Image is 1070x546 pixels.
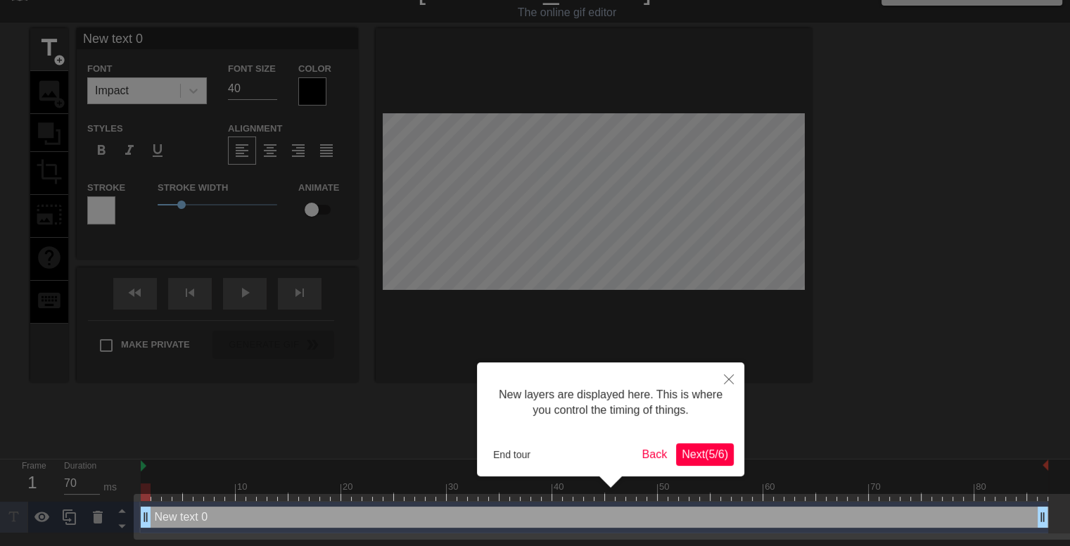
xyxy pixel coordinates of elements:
button: Close [713,362,744,395]
button: Next [676,443,734,466]
button: End tour [488,444,536,465]
div: New layers are displayed here. This is where you control the timing of things. [488,373,734,433]
span: Next ( 5 / 6 ) [682,448,728,460]
button: Back [637,443,673,466]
